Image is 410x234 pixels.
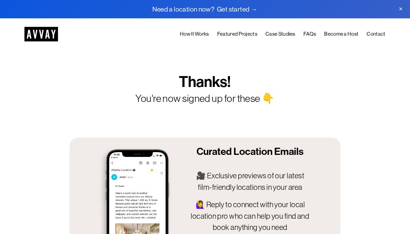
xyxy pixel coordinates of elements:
a: Contact [367,30,385,39]
a: FAQs [303,30,316,39]
h2: Curated Location Emails [190,145,310,158]
a: Case Studies [265,30,295,39]
a: How It Works [180,30,209,39]
p: You're now signed up for these 👇 [115,91,295,106]
p: 🎥 Exclusive previews of our latest film-friendly locations in your area [190,170,310,193]
p: 🙋‍♀️ Reply to connect with your local location pro who can help you find and book anything you need [190,199,310,233]
a: Featured Projects [217,30,257,39]
a: Become a Host [324,30,358,39]
h1: Thanks! [130,73,280,91]
img: AVVAY - The First Nationwide Location Scouting Co. [24,27,58,41]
